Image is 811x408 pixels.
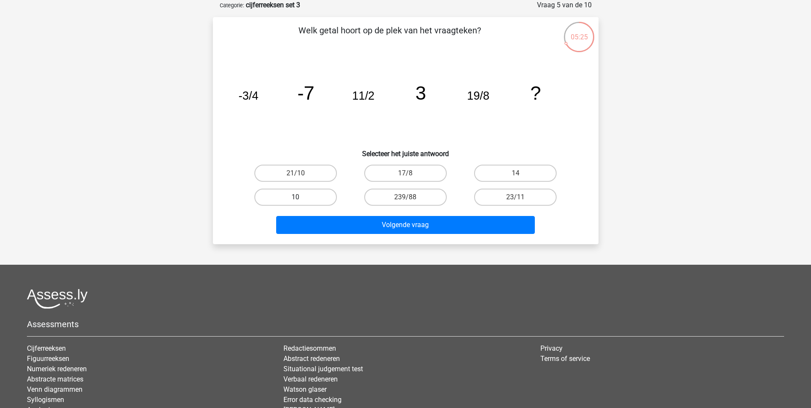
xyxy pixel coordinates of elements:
[27,319,784,329] h5: Assessments
[283,385,327,393] a: Watson glaser
[297,82,314,103] tspan: -7
[27,289,88,309] img: Assessly logo
[254,189,337,206] label: 10
[283,375,338,383] a: Verbaal redeneren
[283,355,340,363] a: Abstract redeneren
[227,24,553,50] p: Welk getal hoort op de plek van het vraagteken?
[352,89,374,102] tspan: 11/2
[276,216,535,234] button: Volgende vraag
[239,89,258,102] tspan: -3/4
[474,189,557,206] label: 23/11
[246,1,300,9] strong: cijferreeksen set 3
[227,143,585,158] h6: Selecteer het juiste antwoord
[27,344,66,352] a: Cijferreeksen
[540,355,590,363] a: Terms of service
[530,82,541,103] tspan: ?
[220,2,244,9] small: Categorie:
[27,355,69,363] a: Figuurreeksen
[364,189,447,206] label: 239/88
[27,375,83,383] a: Abstracte matrices
[27,396,64,404] a: Syllogismen
[415,82,426,103] tspan: 3
[540,344,563,352] a: Privacy
[27,385,83,393] a: Venn diagrammen
[467,89,489,102] tspan: 19/8
[254,165,337,182] label: 21/10
[27,365,87,373] a: Numeriek redeneren
[283,396,342,404] a: Error data checking
[474,165,557,182] label: 14
[283,344,336,352] a: Redactiesommen
[283,365,363,373] a: Situational judgement test
[364,165,447,182] label: 17/8
[563,21,595,42] div: 05:25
